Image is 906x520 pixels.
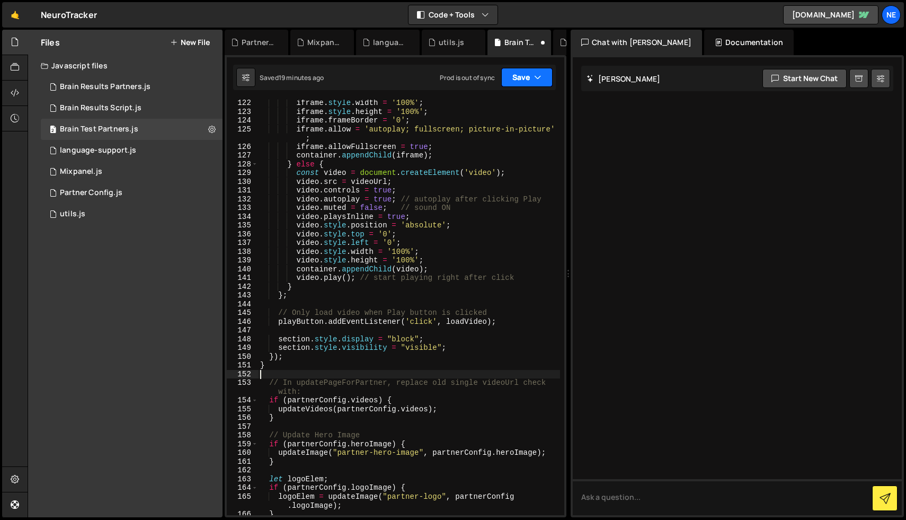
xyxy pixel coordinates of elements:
div: 142 [227,283,258,292]
div: 146 [227,318,258,327]
div: 160 [227,448,258,457]
div: Documentation [704,30,794,55]
div: 127 [227,151,258,160]
div: 125 [227,125,258,143]
div: Brain Test Partners.js [504,37,538,48]
div: 10193/29054.js [41,119,223,140]
div: 150 [227,352,258,362]
div: Brain Results Partners.js [60,82,150,92]
div: 155 [227,405,258,414]
div: Mixpanel.js [60,167,102,177]
button: New File [170,38,210,47]
h2: Files [41,37,60,48]
div: NeuroTracker [41,8,97,21]
div: 122 [227,99,258,108]
div: Brain Results Script.js [60,103,141,113]
div: 10193/22976.js [41,204,223,225]
a: [DOMAIN_NAME] [783,5,878,24]
div: 140 [227,265,258,274]
div: 144 [227,300,258,309]
div: Javascript files [28,55,223,76]
div: 126 [227,143,258,152]
div: 165 [227,492,258,510]
div: 10193/36817.js [41,161,223,182]
div: 159 [227,440,258,449]
div: 153 [227,378,258,396]
div: 135 [227,221,258,230]
div: Prod is out of sync [440,73,495,82]
div: 19 minutes ago [279,73,324,82]
div: 136 [227,230,258,239]
div: language-support.js [60,146,136,155]
div: 163 [227,475,258,484]
div: 166 [227,510,258,519]
div: 162 [227,466,258,475]
div: Brain Test Partners.js [60,125,138,134]
div: 128 [227,160,258,169]
button: Save [501,68,553,87]
div: 148 [227,335,258,344]
h2: [PERSON_NAME] [587,74,660,84]
div: 134 [227,213,258,222]
div: 137 [227,239,258,248]
div: 143 [227,291,258,300]
div: 156 [227,413,258,422]
div: 145 [227,309,258,318]
div: 151 [227,361,258,370]
div: utils.js [439,37,464,48]
div: 10193/42700.js [41,76,223,98]
span: 2 [50,126,56,135]
div: 124 [227,116,258,125]
div: 141 [227,274,258,283]
div: 152 [227,370,258,379]
div: 123 [227,108,258,117]
div: 130 [227,178,258,187]
div: 10193/29405.js [41,140,223,161]
div: Mixpanel.js [307,37,341,48]
div: Chat with [PERSON_NAME] [571,30,702,55]
div: utils.js [60,209,85,219]
div: Saved [260,73,324,82]
div: 133 [227,204,258,213]
div: 158 [227,431,258,440]
div: 10193/22950.js [41,98,223,119]
button: Start new chat [762,69,847,88]
div: Partner Config.js [242,37,276,48]
a: Ne [882,5,901,24]
button: Code + Tools [408,5,498,24]
div: 157 [227,422,258,431]
div: 10193/44615.js [41,182,223,204]
div: 154 [227,396,258,405]
div: language-support.js [373,37,407,48]
a: 🤙 [2,2,28,28]
div: 164 [227,483,258,492]
div: 147 [227,326,258,335]
div: 149 [227,343,258,352]
div: 129 [227,169,258,178]
div: 131 [227,186,258,195]
div: 132 [227,195,258,204]
div: 161 [227,457,258,466]
div: 138 [227,248,258,257]
div: Partner Config.js [60,188,122,198]
div: 139 [227,256,258,265]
